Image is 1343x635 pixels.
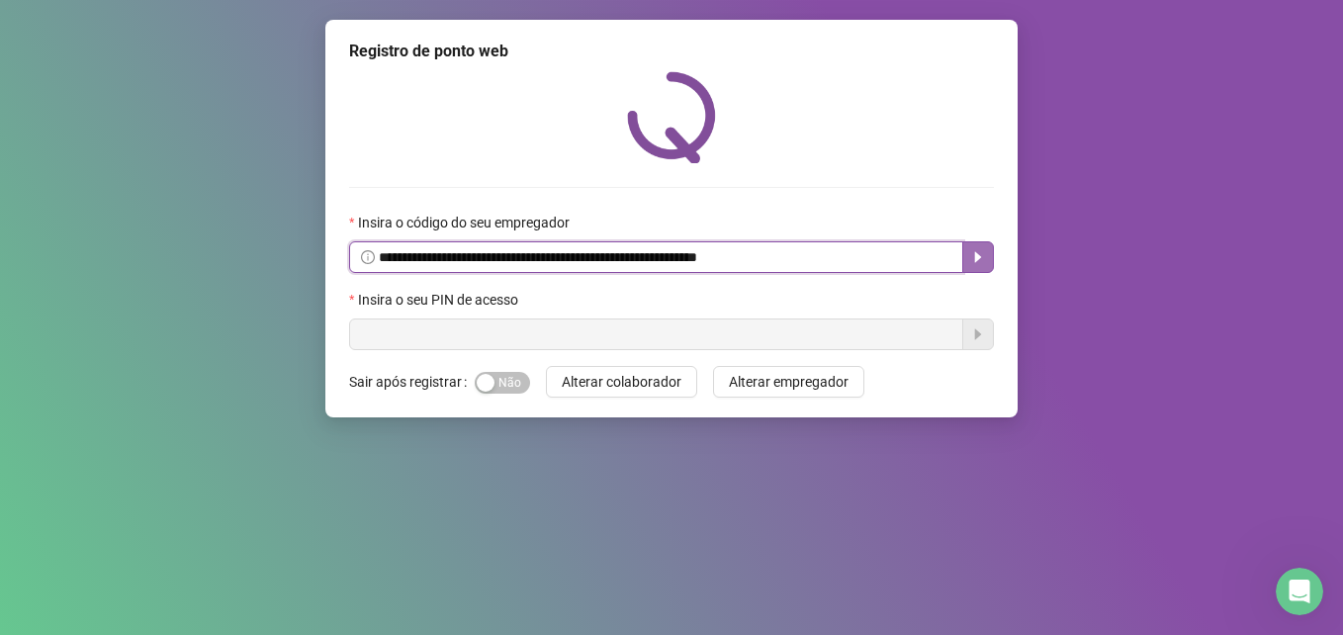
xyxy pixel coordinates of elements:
button: Alterar colaborador [546,366,697,398]
span: Alterar colaborador [562,371,681,393]
span: caret-right [970,249,986,265]
img: QRPoint [627,71,716,163]
span: info-circle [361,250,375,264]
div: Registro de ponto web [349,40,994,63]
button: Alterar empregador [713,366,864,398]
span: Alterar empregador [729,371,849,393]
label: Insira o código do seu empregador [349,212,582,233]
iframe: Intercom live chat [1276,568,1323,615]
label: Sair após registrar [349,366,475,398]
label: Insira o seu PIN de acesso [349,289,531,311]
